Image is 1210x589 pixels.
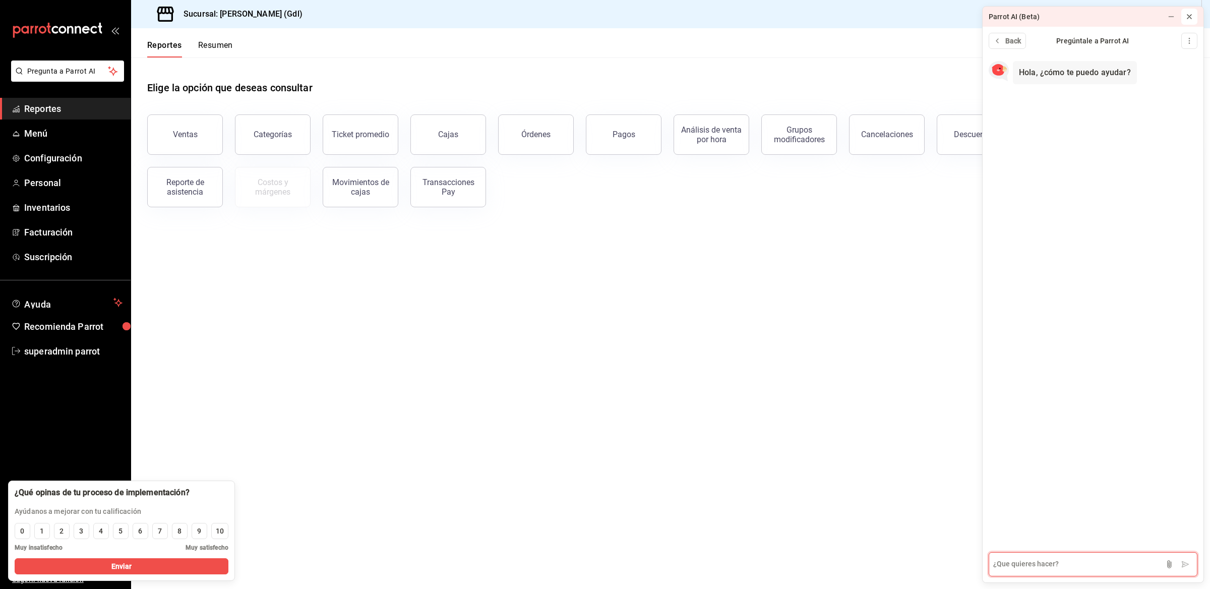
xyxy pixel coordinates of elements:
[79,526,83,537] div: 3
[27,66,108,77] span: Pregunta a Parrot AI
[1019,67,1131,78] div: Hola, ¿cómo te puedo ayudar?
[849,114,925,155] button: Cancelaciones
[158,526,162,537] div: 7
[197,526,201,537] div: 9
[211,523,228,539] button: 10
[118,526,123,537] div: 5
[111,561,132,572] span: Enviar
[186,543,228,552] span: Muy satisfecho
[989,33,1026,49] button: Back
[147,40,182,57] button: Reportes
[152,523,168,539] button: 7
[410,114,486,155] button: Cajas
[216,526,224,537] div: 10
[24,250,123,264] span: Suscripción
[147,80,313,95] h1: Elige la opción que deseas consultar
[323,114,398,155] button: Ticket promedio
[74,523,89,539] button: 3
[254,130,292,139] div: Categorías
[674,114,749,155] button: Análisis de venta por hora
[24,201,123,214] span: Inventarios
[15,523,30,539] button: 0
[34,523,50,539] button: 1
[24,151,123,165] span: Configuración
[954,130,996,139] div: Descuentos
[15,506,190,517] p: Ayúdanos a mejorar con tu calificación
[235,167,311,207] button: Contrata inventarios para ver este reporte
[24,344,123,358] span: superadmin parrot
[147,114,223,155] button: Ventas
[24,225,123,239] span: Facturación
[241,178,304,197] div: Costos y márgenes
[24,320,123,333] span: Recomienda Parrot
[1005,36,1021,46] span: Back
[40,526,44,537] div: 1
[15,543,63,552] span: Muy insatisfecho
[177,526,181,537] div: 8
[768,125,830,144] div: Grupos modificadores
[613,130,635,139] div: Pagos
[24,127,123,140] span: Menú
[198,40,233,57] button: Resumen
[54,523,70,539] button: 2
[175,8,302,20] h3: Sucursal: [PERSON_NAME] (Gdl)
[1026,36,1160,46] div: Pregúntale a Parrot AI
[154,178,216,197] div: Reporte de asistencia
[761,114,837,155] button: Grupos modificadores
[15,558,228,574] button: Enviar
[147,167,223,207] button: Reporte de asistencia
[24,102,123,115] span: Reportes
[113,523,129,539] button: 5
[586,114,661,155] button: Pagos
[138,526,142,537] div: 6
[11,61,124,82] button: Pregunta a Parrot AI
[521,130,551,139] div: Órdenes
[133,523,148,539] button: 6
[438,130,458,139] div: Cajas
[24,176,123,190] span: Personal
[173,130,198,139] div: Ventas
[7,73,124,84] a: Pregunta a Parrot AI
[861,130,913,139] div: Cancelaciones
[99,526,103,537] div: 4
[24,297,109,309] span: Ayuda
[410,167,486,207] button: Transacciones Pay
[20,526,24,537] div: 0
[172,523,188,539] button: 8
[937,114,1012,155] button: Descuentos
[680,125,743,144] div: Análisis de venta por hora
[93,523,109,539] button: 4
[147,40,233,57] div: navigation tabs
[111,26,119,34] button: open_drawer_menu
[235,114,311,155] button: Categorías
[192,523,207,539] button: 9
[323,167,398,207] button: Movimientos de cajas
[498,114,574,155] button: Órdenes
[59,526,64,537] div: 2
[329,178,392,197] div: Movimientos de cajas
[332,130,389,139] div: Ticket promedio
[989,12,1040,22] div: Parrot AI (Beta)
[417,178,479,197] div: Transacciones Pay
[15,487,190,498] div: ¿Qué opinas de tu proceso de implementación?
